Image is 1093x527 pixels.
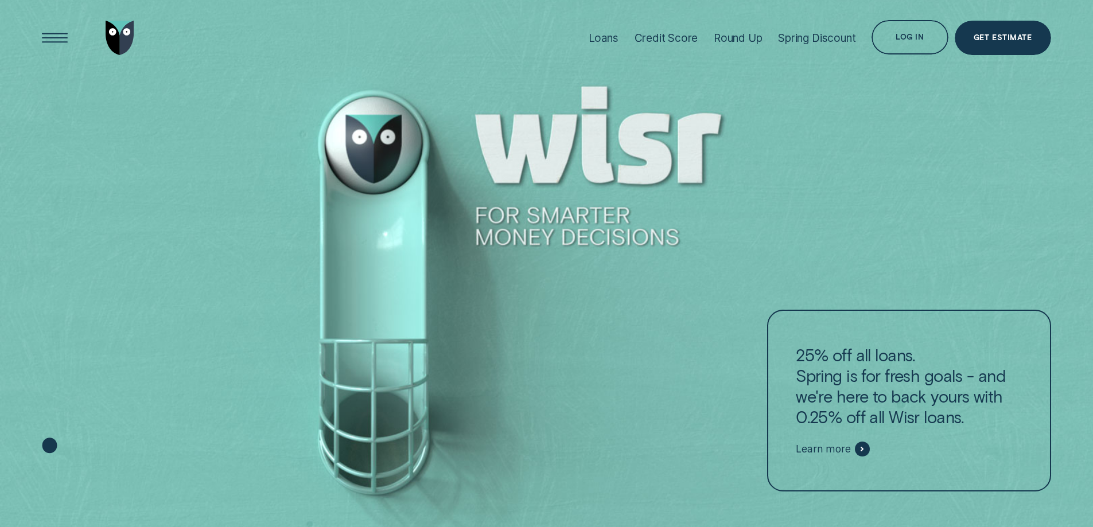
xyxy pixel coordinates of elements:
[589,32,619,45] div: Loans
[635,32,698,45] div: Credit Score
[796,443,850,455] span: Learn more
[778,32,855,45] div: Spring Discount
[796,345,1022,427] p: 25% off all loans. Spring is for fresh goals - and we're here to back yours with 0.25% off all Wi...
[872,20,948,54] button: Log in
[714,32,763,45] div: Round Up
[767,310,1051,492] a: 25% off all loans.Spring is for fresh goals - and we're here to back yours with 0.25% off all Wis...
[106,21,134,55] img: Wisr
[955,21,1051,55] a: Get Estimate
[38,21,72,55] button: Open Menu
